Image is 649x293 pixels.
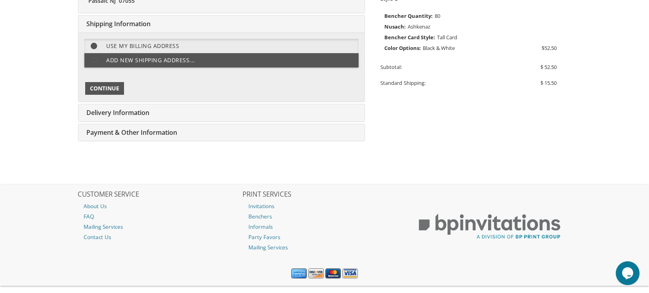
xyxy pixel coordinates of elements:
[78,201,242,211] a: About Us
[291,268,307,279] img: American Express
[408,207,572,246] img: BP Print Group
[404,79,426,86] span: Shipping:
[90,84,119,92] span: Continue
[384,11,433,21] span: Bencher Quantity:
[542,43,557,53] span: $52.50
[78,211,242,222] a: FAQ
[380,79,402,86] span: Standard
[84,128,177,137] span: Payment & Other Information
[242,232,407,242] a: Party Favors
[540,79,557,86] span: $ 15.50
[84,19,151,28] span: Shipping Information
[84,108,149,117] span: Delivery Information
[435,12,440,19] span: 80
[423,44,455,52] span: Black & White
[242,201,407,211] a: Invitations
[384,43,421,53] span: Color Options:
[384,21,406,32] span: Nusach:
[242,191,407,199] h2: PRINT SERVICES
[437,34,457,41] span: Tall Card
[616,261,641,285] iframe: chat widget
[242,222,407,232] a: Informals
[84,39,359,53] label: Use my billing address
[242,211,407,222] a: Benchers
[308,268,324,279] img: Discover
[78,232,242,242] a: Contact Us
[384,32,435,42] span: Bencher Card Style:
[78,222,242,232] a: Mailing Services
[408,23,430,30] span: Ashkenaz
[84,53,359,67] label: Add new shipping address...
[380,63,402,71] span: Subtotal:
[342,268,358,279] img: Visa
[540,63,557,71] span: $ 52.50
[78,191,242,199] h2: CUSTOMER SERVICE
[242,242,407,253] a: Mailing Services
[325,268,341,279] img: MasterCard
[85,82,124,95] button: Continue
